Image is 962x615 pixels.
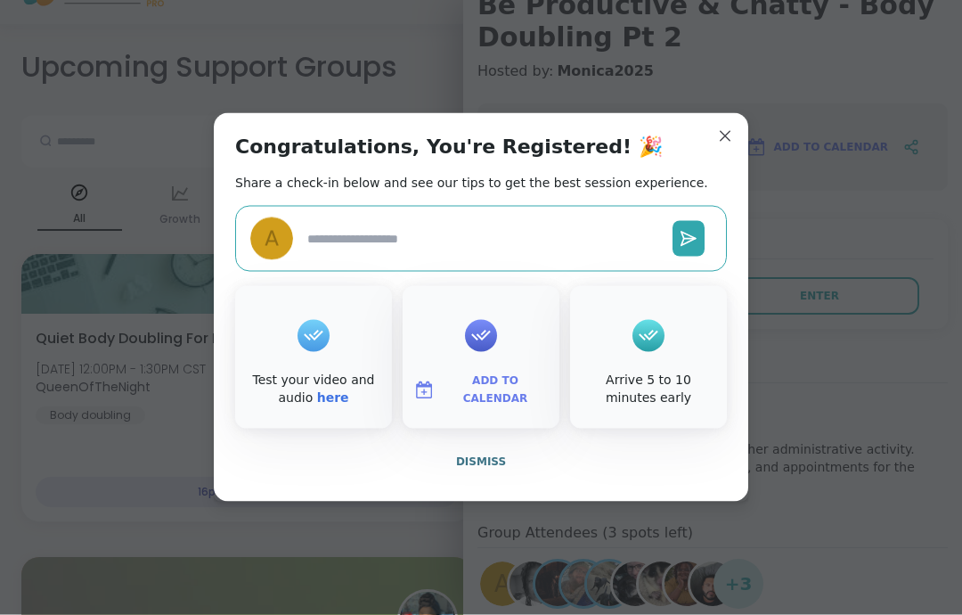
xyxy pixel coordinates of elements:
span: A [265,224,279,255]
button: Add to Calendar [406,372,556,409]
button: Dismiss [235,443,727,480]
img: ShareWell Logomark [413,380,435,401]
div: Arrive 5 to 10 minutes early [574,372,723,406]
span: Add to Calendar [442,373,549,407]
h1: Congratulations, You're Registered! 🎉 [235,135,663,160]
span: Dismiss [456,455,506,468]
h2: Share a check-in below and see our tips to get the best session experience. [235,174,708,192]
a: here [317,390,349,405]
div: Test your video and audio [239,372,388,406]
